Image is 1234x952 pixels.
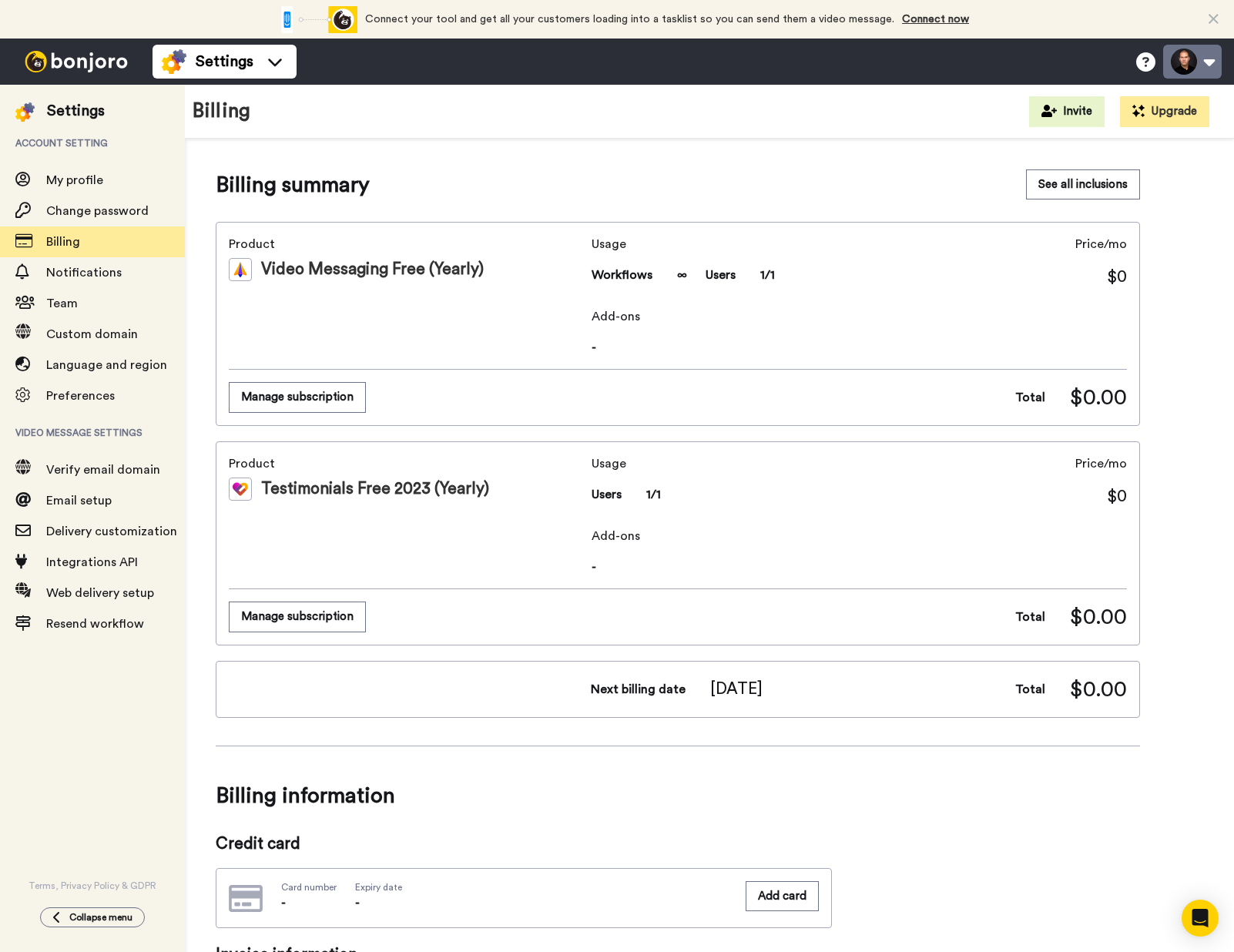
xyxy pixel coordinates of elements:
button: Manage subscription [229,382,366,412]
span: - [592,338,1127,357]
div: Intercom Messenger openen [1182,900,1219,937]
span: Delivery customization [46,525,177,538]
span: Resend workflow [46,618,144,630]
span: 1/1 [760,266,775,284]
span: Card number [281,881,337,893]
span: $0.00 [1070,674,1127,705]
span: Total [1015,388,1045,407]
span: Integrations API [46,556,138,568]
span: Product [229,235,585,253]
span: Workflows [592,266,652,284]
span: Billing information [216,774,1140,817]
span: Billing [46,236,80,248]
button: See all inclusions [1026,169,1140,199]
span: Notifications [46,266,122,279]
span: Users [592,485,622,504]
span: Language and region [46,359,167,371]
span: Settings [196,51,253,72]
span: - [281,897,286,909]
div: Testimonials Free 2023 (Yearly) [229,478,585,501]
span: 1/1 [646,485,661,504]
span: Web delivery setup [46,587,154,599]
span: Price/mo [1075,454,1127,473]
span: Email setup [46,494,112,507]
span: $0 [1107,485,1127,508]
span: $0.00 [1070,382,1127,413]
span: Credit card [216,833,832,856]
span: Change password [46,205,149,217]
span: Next billing date [591,680,686,699]
span: - [592,558,1127,576]
span: - [355,897,360,909]
span: My profile [46,174,103,186]
a: See all inclusions [1026,169,1140,200]
button: Add card [746,881,819,911]
a: Connect now [902,14,969,25]
span: ∞ [677,266,687,284]
span: Expiry date [355,881,402,893]
span: Billing summary [216,169,370,200]
span: Usage [592,235,775,253]
span: Usage [592,454,661,473]
span: $0.00 [1070,602,1127,632]
span: Product [229,454,585,473]
img: settings-colored.svg [15,102,35,122]
img: settings-colored.svg [162,49,186,74]
span: Total [1015,608,1045,626]
div: Video Messaging Free (Yearly) [229,258,585,281]
span: Price/mo [1075,235,1127,253]
span: Users [706,266,736,284]
span: Connect your tool and get all your customers loading into a tasklist so you can send them a video... [365,14,894,25]
span: Add-ons [592,307,1127,326]
span: Add-ons [592,527,1127,545]
img: tm-color.svg [229,478,252,501]
span: Team [46,297,78,310]
span: Preferences [46,390,115,402]
div: animation [273,6,357,33]
h1: Billing [193,100,250,122]
span: [DATE] [710,678,763,701]
img: vm-color.svg [229,258,252,281]
button: Collapse menu [40,907,145,927]
button: Upgrade [1120,96,1209,127]
span: Verify email domain [46,464,160,476]
button: Manage subscription [229,602,366,632]
span: Total [1015,680,1045,699]
span: $0 [1107,266,1127,289]
button: Invite [1029,96,1105,127]
img: bj-logo-header-white.svg [18,51,134,72]
span: Collapse menu [69,911,132,924]
span: Custom domain [46,328,138,340]
div: Settings [47,100,105,122]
